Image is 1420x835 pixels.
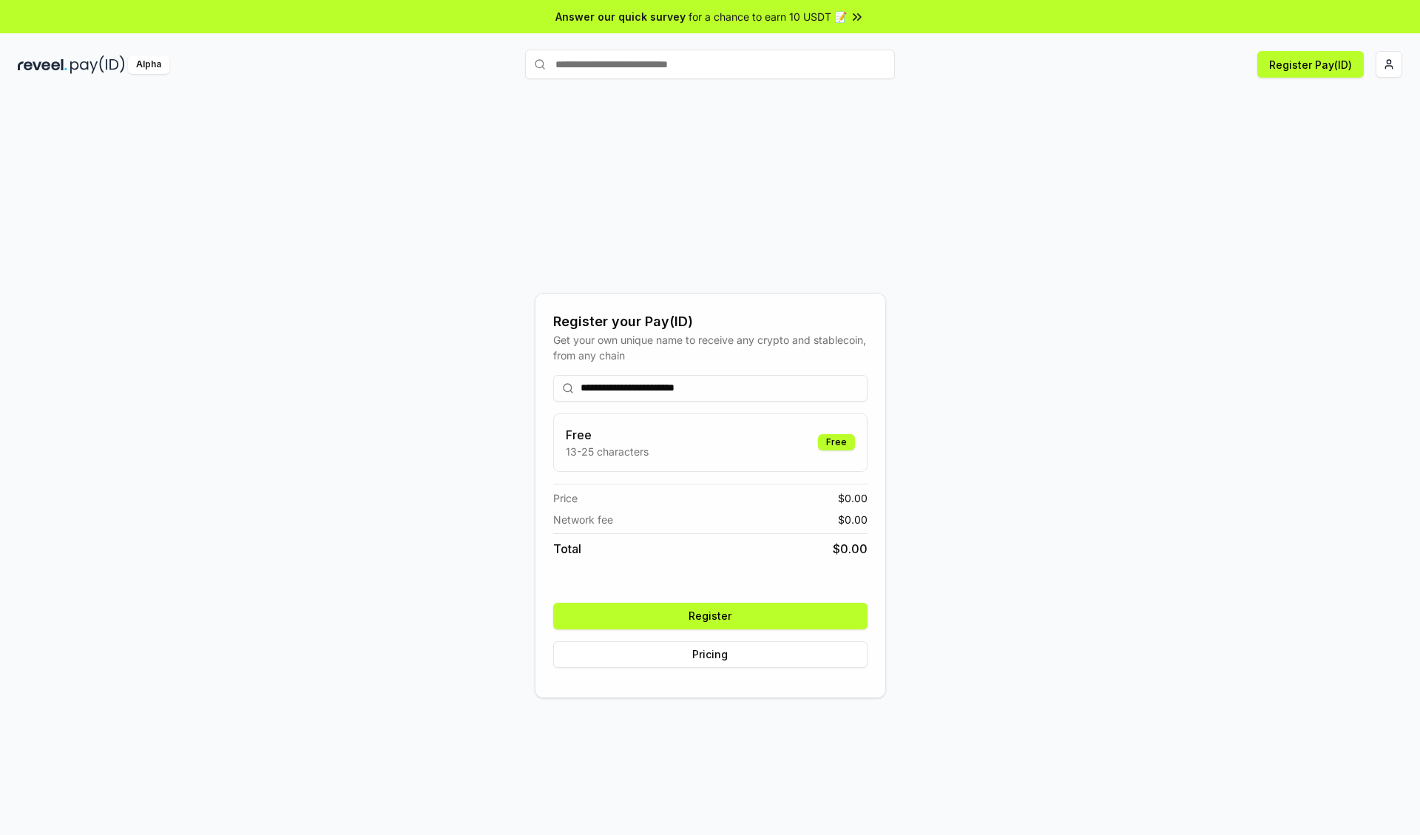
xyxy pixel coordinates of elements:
[553,490,578,506] span: Price
[553,540,581,558] span: Total
[553,311,868,332] div: Register your Pay(ID)
[553,512,613,527] span: Network fee
[553,603,868,629] button: Register
[18,55,67,74] img: reveel_dark
[128,55,169,74] div: Alpha
[553,332,868,363] div: Get your own unique name to receive any crypto and stablecoin, from any chain
[833,540,868,558] span: $ 0.00
[566,444,649,459] p: 13-25 characters
[838,512,868,527] span: $ 0.00
[838,490,868,506] span: $ 0.00
[566,426,649,444] h3: Free
[553,641,868,668] button: Pricing
[818,434,855,450] div: Free
[689,9,847,24] span: for a chance to earn 10 USDT 📝
[555,9,686,24] span: Answer our quick survey
[70,55,125,74] img: pay_id
[1257,51,1364,78] button: Register Pay(ID)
